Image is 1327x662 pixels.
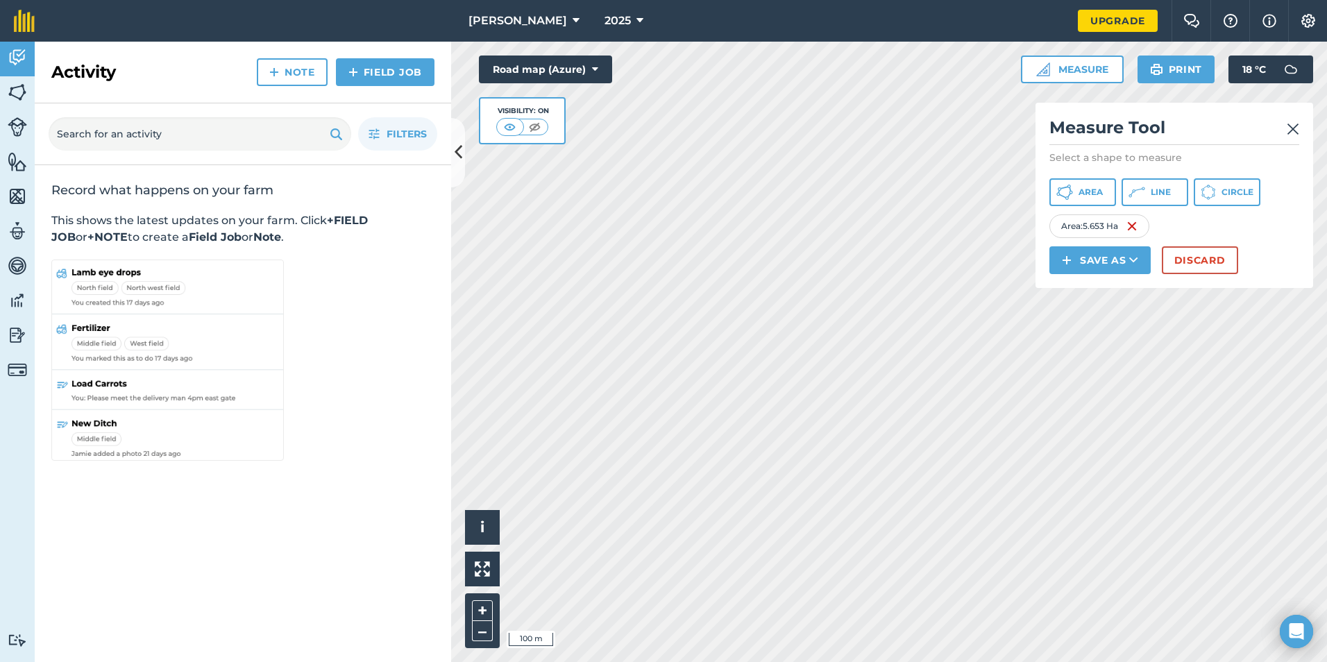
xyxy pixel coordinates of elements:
[1300,14,1317,28] img: A cog icon
[1183,14,1200,28] img: Two speech bubbles overlapping with the left bubble in the forefront
[1222,14,1239,28] img: A question mark icon
[468,12,567,29] span: [PERSON_NAME]
[1021,56,1124,83] button: Measure
[501,120,518,134] img: svg+xml;base64,PHN2ZyB4bWxucz0iaHR0cDovL3d3dy53My5vcmcvMjAwMC9zdmciIHdpZHRoPSI1MCIgaGVpZ2h0PSI0MC...
[336,58,434,86] a: Field Job
[480,518,484,536] span: i
[8,82,27,103] img: svg+xml;base64,PHN2ZyB4bWxucz0iaHR0cDovL3d3dy53My5vcmcvMjAwMC9zdmciIHdpZHRoPSI1NiIgaGVpZ2h0PSI2MC...
[8,117,27,137] img: svg+xml;base64,PD94bWwgdmVyc2lvbj0iMS4wIiBlbmNvZGluZz0idXRmLTgiPz4KPCEtLSBHZW5lcmF0b3I6IEFkb2JlIE...
[496,105,549,117] div: Visibility: On
[1222,187,1253,198] span: Circle
[8,221,27,241] img: svg+xml;base64,PD94bWwgdmVyc2lvbj0iMS4wIiBlbmNvZGluZz0idXRmLTgiPz4KPCEtLSBHZW5lcmF0b3I6IEFkb2JlIE...
[1062,252,1072,269] img: svg+xml;base64,PHN2ZyB4bWxucz0iaHR0cDovL3d3dy53My5vcmcvMjAwMC9zdmciIHdpZHRoPSIxNCIgaGVpZ2h0PSIyNC...
[1049,117,1299,145] h2: Measure Tool
[51,212,434,246] p: This shows the latest updates on your farm. Click or to create a or .
[8,255,27,276] img: svg+xml;base64,PD94bWwgdmVyc2lvbj0iMS4wIiBlbmNvZGluZz0idXRmLTgiPz4KPCEtLSBHZW5lcmF0b3I6IEFkb2JlIE...
[8,634,27,647] img: svg+xml;base64,PD94bWwgdmVyc2lvbj0iMS4wIiBlbmNvZGluZz0idXRmLTgiPz4KPCEtLSBHZW5lcmF0b3I6IEFkb2JlIE...
[1287,121,1299,137] img: svg+xml;base64,PHN2ZyB4bWxucz0iaHR0cDovL3d3dy53My5vcmcvMjAwMC9zdmciIHdpZHRoPSIyMiIgaGVpZ2h0PSIzMC...
[49,117,351,151] input: Search for an activity
[1078,10,1158,32] a: Upgrade
[87,230,128,244] strong: +NOTE
[14,10,35,32] img: fieldmargin Logo
[8,290,27,311] img: svg+xml;base64,PD94bWwgdmVyc2lvbj0iMS4wIiBlbmNvZGluZz0idXRmLTgiPz4KPCEtLSBHZW5lcmF0b3I6IEFkb2JlIE...
[269,64,279,80] img: svg+xml;base64,PHN2ZyB4bWxucz0iaHR0cDovL3d3dy53My5vcmcvMjAwMC9zdmciIHdpZHRoPSIxNCIgaGVpZ2h0PSIyNC...
[1194,178,1260,206] button: Circle
[387,126,427,142] span: Filters
[1126,218,1138,235] img: svg+xml;base64,PHN2ZyB4bWxucz0iaHR0cDovL3d3dy53My5vcmcvMjAwMC9zdmciIHdpZHRoPSIxNiIgaGVpZ2h0PSIyNC...
[479,56,612,83] button: Road map (Azure)
[51,61,116,83] h2: Activity
[1162,246,1238,274] button: Discard
[526,120,543,134] img: svg+xml;base64,PHN2ZyB4bWxucz0iaHR0cDovL3d3dy53My5vcmcvMjAwMC9zdmciIHdpZHRoPSI1MCIgaGVpZ2h0PSI0MC...
[348,64,358,80] img: svg+xml;base64,PHN2ZyB4bWxucz0iaHR0cDovL3d3dy53My5vcmcvMjAwMC9zdmciIHdpZHRoPSIxNCIgaGVpZ2h0PSIyNC...
[1079,187,1103,198] span: Area
[253,230,281,244] strong: Note
[1280,615,1313,648] div: Open Intercom Messenger
[1150,61,1163,78] img: svg+xml;base64,PHN2ZyB4bWxucz0iaHR0cDovL3d3dy53My5vcmcvMjAwMC9zdmciIHdpZHRoPSIxOSIgaGVpZ2h0PSIyNC...
[330,126,343,142] img: svg+xml;base64,PHN2ZyB4bWxucz0iaHR0cDovL3d3dy53My5vcmcvMjAwMC9zdmciIHdpZHRoPSIxOSIgaGVpZ2h0PSIyNC...
[1151,187,1171,198] span: Line
[189,230,242,244] strong: Field Job
[472,621,493,641] button: –
[358,117,437,151] button: Filters
[8,151,27,172] img: svg+xml;base64,PHN2ZyB4bWxucz0iaHR0cDovL3d3dy53My5vcmcvMjAwMC9zdmciIHdpZHRoPSI1NiIgaGVpZ2h0PSI2MC...
[1228,56,1313,83] button: 18 °C
[51,182,434,198] h2: Record what happens on your farm
[1049,246,1151,274] button: Save as
[1277,56,1305,83] img: svg+xml;base64,PD94bWwgdmVyc2lvbj0iMS4wIiBlbmNvZGluZz0idXRmLTgiPz4KPCEtLSBHZW5lcmF0b3I6IEFkb2JlIE...
[1049,178,1116,206] button: Area
[1036,62,1050,76] img: Ruler icon
[1122,178,1188,206] button: Line
[8,325,27,346] img: svg+xml;base64,PD94bWwgdmVyc2lvbj0iMS4wIiBlbmNvZGluZz0idXRmLTgiPz4KPCEtLSBHZW5lcmF0b3I6IEFkb2JlIE...
[8,360,27,380] img: svg+xml;base64,PD94bWwgdmVyc2lvbj0iMS4wIiBlbmNvZGluZz0idXRmLTgiPz4KPCEtLSBHZW5lcmF0b3I6IEFkb2JlIE...
[605,12,631,29] span: 2025
[1138,56,1215,83] button: Print
[1262,12,1276,29] img: svg+xml;base64,PHN2ZyB4bWxucz0iaHR0cDovL3d3dy53My5vcmcvMjAwMC9zdmciIHdpZHRoPSIxNyIgaGVpZ2h0PSIxNy...
[8,47,27,68] img: svg+xml;base64,PD94bWwgdmVyc2lvbj0iMS4wIiBlbmNvZGluZz0idXRmLTgiPz4KPCEtLSBHZW5lcmF0b3I6IEFkb2JlIE...
[1049,151,1299,164] p: Select a shape to measure
[1242,56,1266,83] span: 18 ° C
[8,186,27,207] img: svg+xml;base64,PHN2ZyB4bWxucz0iaHR0cDovL3d3dy53My5vcmcvMjAwMC9zdmciIHdpZHRoPSI1NiIgaGVpZ2h0PSI2MC...
[472,600,493,621] button: +
[1049,214,1149,238] div: Area : 5.653 Ha
[257,58,328,86] a: Note
[465,510,500,545] button: i
[475,561,490,577] img: Four arrows, one pointing top left, one top right, one bottom right and the last bottom left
